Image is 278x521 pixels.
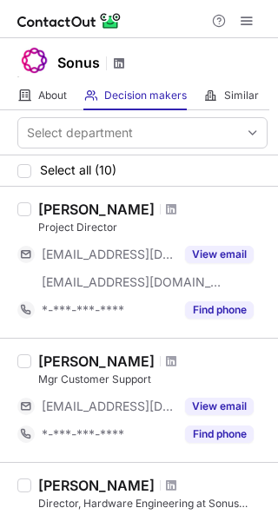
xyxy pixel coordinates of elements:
div: [PERSON_NAME] [38,353,155,370]
span: Select all (10) [40,163,116,177]
span: About [38,89,67,102]
div: [PERSON_NAME] [38,201,155,218]
img: 8dc78dbcc73a09e4f4cc5255e9ef23d5 [17,43,52,77]
div: Director, Hardware Engineering at Sonus Networks [38,496,268,511]
h1: Sonus [57,52,100,73]
span: [EMAIL_ADDRESS][DOMAIN_NAME] [42,399,175,414]
button: Reveal Button [185,425,254,443]
button: Reveal Button [185,301,254,319]
div: Project Director [38,220,268,235]
div: [PERSON_NAME] [38,477,155,494]
span: Similar [224,89,259,102]
img: ContactOut v5.3.10 [17,10,122,31]
button: Reveal Button [185,246,254,263]
div: Select department [27,124,133,142]
span: [EMAIL_ADDRESS][DOMAIN_NAME] [42,274,222,290]
span: Decision makers [104,89,187,102]
button: Reveal Button [185,398,254,415]
span: [EMAIL_ADDRESS][DOMAIN_NAME] [42,247,175,262]
div: Mgr Customer Support [38,372,268,387]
